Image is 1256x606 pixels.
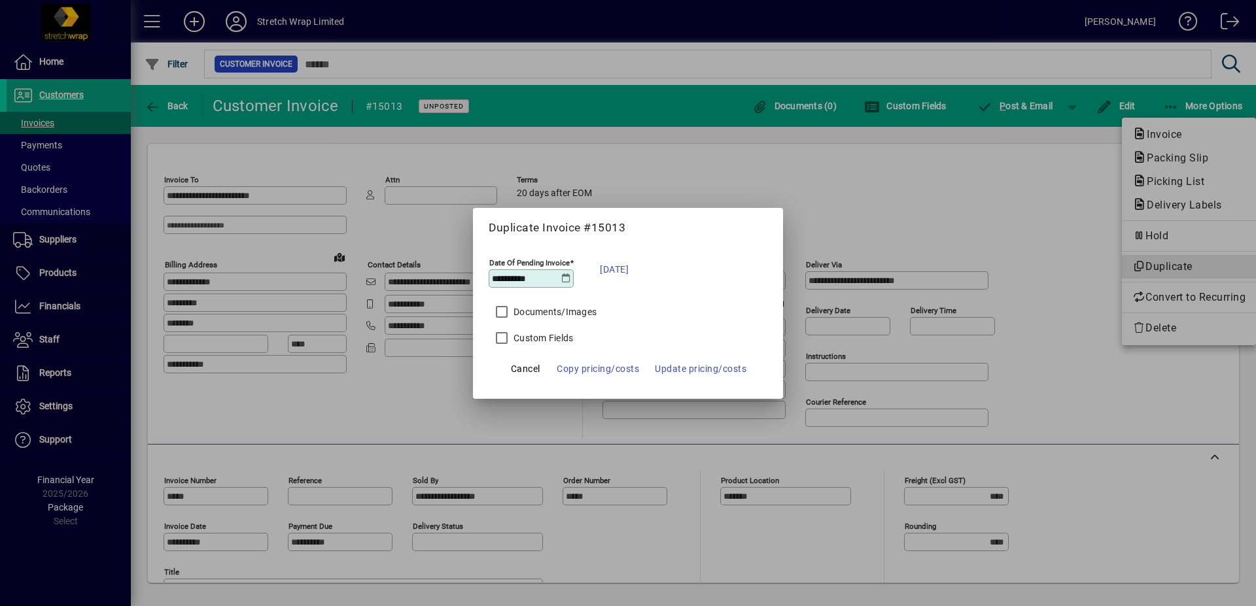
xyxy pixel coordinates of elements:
button: Update pricing/costs [650,357,752,380]
button: [DATE] [593,253,635,286]
span: [DATE] [600,261,629,277]
span: Copy pricing/costs [557,361,639,377]
h5: Duplicate Invoice #15013 [489,221,767,235]
span: Cancel [511,361,540,377]
label: Documents/Images [511,305,597,318]
button: Cancel [504,357,546,380]
span: Update pricing/costs [655,361,746,377]
label: Custom Fields [511,331,573,345]
mat-label: Date Of Pending Invoice [489,258,570,267]
button: Copy pricing/costs [551,357,644,380]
